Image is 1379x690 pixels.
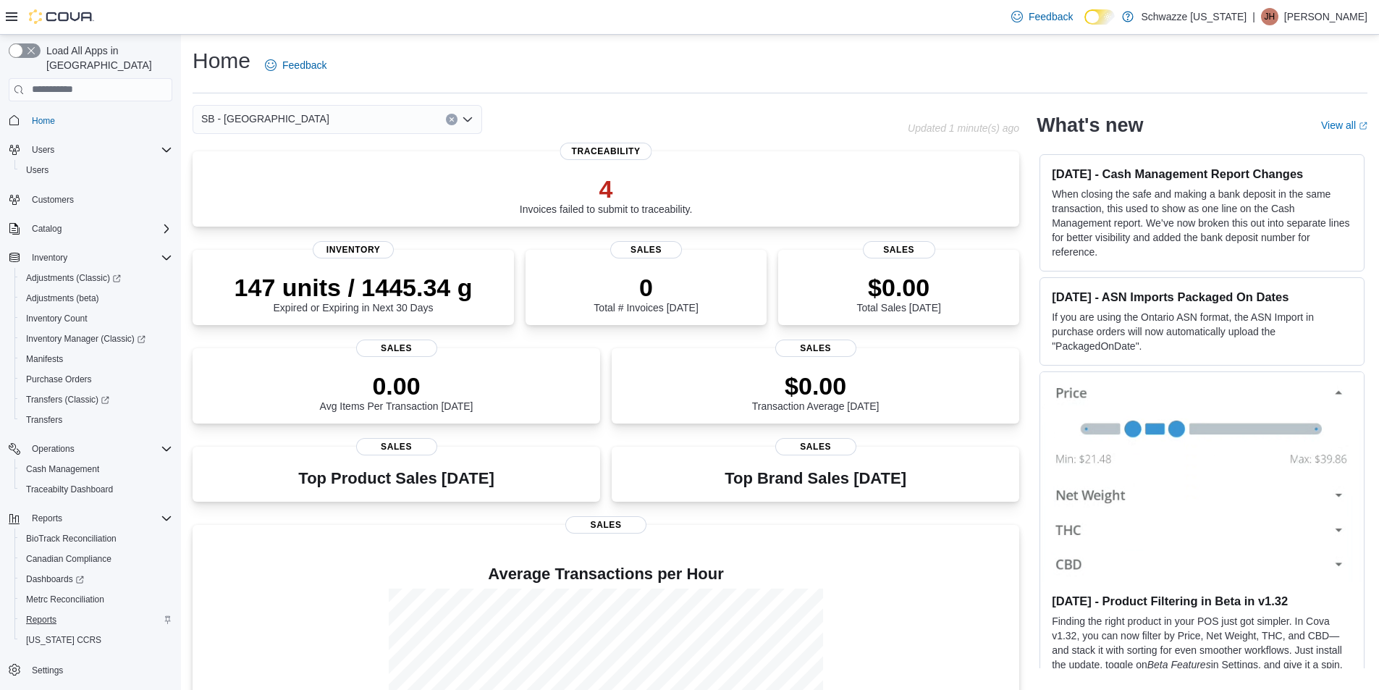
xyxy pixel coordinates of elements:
h3: [DATE] - Cash Management Report Changes [1052,167,1352,181]
button: Users [26,141,60,159]
button: Operations [3,439,178,459]
em: Beta Features [1147,659,1211,670]
span: Home [26,112,172,130]
span: Catalog [32,223,62,235]
span: Sales [356,340,437,357]
span: Load All Apps in [GEOGRAPHIC_DATA] [41,43,172,72]
button: Inventory Count [14,308,178,329]
button: Reports [3,508,178,529]
span: Traceability [560,143,652,160]
button: Settings [3,659,178,680]
a: Inventory Manager (Classic) [14,329,178,349]
span: Sales [565,516,646,534]
span: Traceabilty Dashboard [20,481,172,498]
span: Settings [32,665,63,676]
button: Users [3,140,178,160]
div: Expired or Expiring in Next 30 Days [235,273,473,314]
button: Traceabilty Dashboard [14,479,178,500]
p: Schwazze [US_STATE] [1141,8,1247,25]
a: Transfers (Classic) [14,390,178,410]
div: Justin Heistermann [1261,8,1278,25]
button: Home [3,110,178,131]
input: Dark Mode [1084,9,1115,25]
button: Transfers [14,410,178,430]
span: Settings [26,660,172,678]
span: Transfers (Classic) [20,391,172,408]
span: Home [32,115,55,127]
span: Purchase Orders [26,374,92,385]
a: Dashboards [20,571,90,588]
p: When closing the safe and making a bank deposit in the same transaction, this used to show as one... [1052,187,1352,259]
p: 0 [594,273,698,302]
button: Metrc Reconciliation [14,589,178,610]
button: Operations [26,440,80,458]
span: Metrc Reconciliation [20,591,172,608]
p: $0.00 [752,371,880,400]
a: Traceabilty Dashboard [20,481,119,498]
div: Total # Invoices [DATE] [594,273,698,314]
button: Inventory [26,249,73,266]
span: Metrc Reconciliation [26,594,104,605]
a: Transfers [20,411,68,429]
span: SB - [GEOGRAPHIC_DATA] [201,110,329,127]
span: Sales [356,438,437,455]
span: Inventory Count [26,313,88,324]
span: Inventory [26,249,172,266]
span: Adjustments (Classic) [20,269,172,287]
a: [US_STATE] CCRS [20,631,107,649]
button: Adjustments (beta) [14,288,178,308]
span: Dashboards [20,571,172,588]
a: Canadian Compliance [20,550,117,568]
a: Manifests [20,350,69,368]
button: Open list of options [462,114,473,125]
img: Cova [29,9,94,24]
span: Users [26,141,172,159]
span: Purchase Orders [20,371,172,388]
span: Adjustments (Classic) [26,272,121,284]
span: Inventory Manager (Classic) [20,330,172,348]
a: Metrc Reconciliation [20,591,110,608]
span: Sales [610,241,683,258]
div: Invoices failed to submit to traceability. [520,174,693,215]
span: Users [32,144,54,156]
a: Adjustments (beta) [20,290,105,307]
a: Home [26,112,61,130]
button: Reports [14,610,178,630]
span: Sales [863,241,935,258]
button: Clear input [446,114,457,125]
span: Reports [20,611,172,628]
div: Transaction Average [DATE] [752,371,880,412]
div: Avg Items Per Transaction [DATE] [320,371,473,412]
a: Customers [26,191,80,209]
span: Transfers [20,411,172,429]
button: Users [14,160,178,180]
a: Feedback [1005,2,1079,31]
button: Catalog [3,219,178,239]
a: Purchase Orders [20,371,98,388]
button: [US_STATE] CCRS [14,630,178,650]
a: Adjustments (Classic) [20,269,127,287]
span: Users [20,161,172,179]
p: 0.00 [320,371,473,400]
button: Manifests [14,349,178,369]
span: Manifests [26,353,63,365]
button: Purchase Orders [14,369,178,390]
span: Canadian Compliance [26,553,111,565]
span: Reports [32,513,62,524]
h3: Top Brand Sales [DATE] [725,470,906,487]
span: Sales [775,340,856,357]
span: [US_STATE] CCRS [26,634,101,646]
span: Adjustments (beta) [20,290,172,307]
a: Dashboards [14,569,178,589]
span: Reports [26,510,172,527]
h1: Home [193,46,250,75]
span: Operations [26,440,172,458]
a: Users [20,161,54,179]
span: Sales [775,438,856,455]
a: Inventory Manager (Classic) [20,330,151,348]
span: Inventory [313,241,394,258]
span: Users [26,164,49,176]
span: Dashboards [26,573,84,585]
span: Feedback [1029,9,1073,24]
